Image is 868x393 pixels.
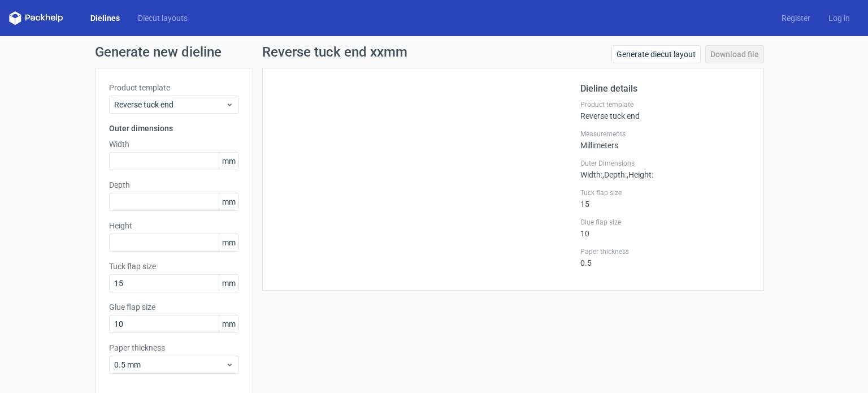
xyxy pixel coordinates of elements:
a: Generate diecut layout [611,45,701,63]
div: Reverse tuck end [580,100,750,120]
h3: Outer dimensions [109,123,239,134]
label: Width [109,139,239,150]
label: Height [109,220,239,231]
span: , Depth : [602,170,627,179]
span: 0.5 mm [114,359,225,370]
label: Outer Dimensions [580,159,750,168]
label: Product template [109,82,239,93]
label: Tuck flap size [109,261,239,272]
a: Dielines [81,12,129,24]
label: Glue flap size [580,218,750,227]
span: mm [219,234,238,251]
label: Paper thickness [580,247,750,256]
span: mm [219,153,238,170]
span: , Height : [627,170,653,179]
span: Width : [580,170,602,179]
div: 15 [580,188,750,209]
label: Measurements [580,129,750,139]
div: 10 [580,218,750,238]
span: mm [219,193,238,210]
span: Reverse tuck end [114,99,225,110]
div: Millimeters [580,129,750,150]
h1: Generate new dieline [95,45,773,59]
a: Register [772,12,819,24]
label: Depth [109,179,239,191]
div: 0.5 [580,247,750,267]
span: mm [219,316,238,332]
label: Tuck flap size [580,188,750,197]
h2: Dieline details [580,82,750,96]
h1: Reverse tuck end xxmm [262,45,407,59]
label: Glue flap size [109,301,239,313]
label: Product template [580,100,750,109]
a: Diecut layouts [129,12,197,24]
a: Log in [819,12,859,24]
label: Paper thickness [109,342,239,353]
span: mm [219,275,238,292]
